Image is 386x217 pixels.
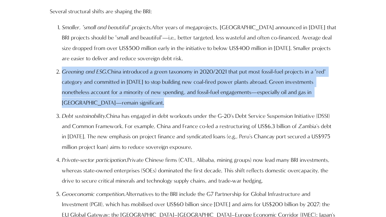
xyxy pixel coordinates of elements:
[62,155,337,186] p: Private Chinese firms (CATL, Alibaba, mining groups) now lead many BRI investments, whereas state...
[62,113,106,119] em: Debt sustainability.
[62,24,152,31] em: Smaller, "small and beautiful" projects.
[62,111,337,152] p: China has engaged in debt workouts under the G-20's Debt Service Suspension Initiative (DSSI) and...
[62,67,337,108] p: China introduced a green taxonomy in 2020/2021 that put most fossil-fuel projects in a "red" cate...
[62,68,107,75] em: Greening and ESG.
[62,22,337,64] p: After years of megaprojects, [GEOGRAPHIC_DATA] announced in [DATE] that BRI projects should be "s...
[62,191,125,197] em: Geoeconomic competition.
[62,157,127,163] em: Private-sector participation.
[50,6,337,17] p: Several structural shifts are shaping the BRI:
